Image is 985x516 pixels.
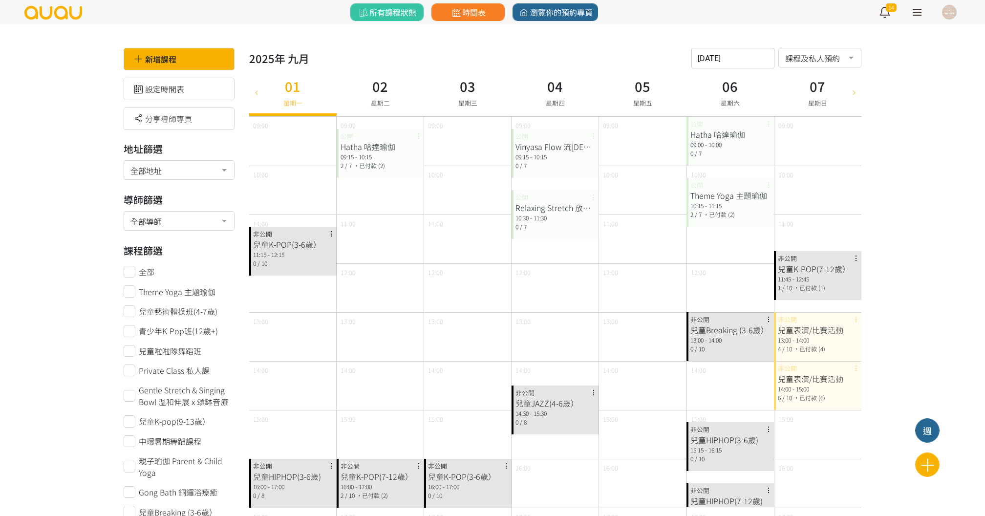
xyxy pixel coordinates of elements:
span: 0 [515,418,518,426]
span: / 10 [695,454,705,463]
span: ，已付款 (4) [793,344,825,353]
div: 兒童K-POP(7-12歲） [341,471,420,482]
span: 瀏覽你的預約專頁 [518,6,593,18]
span: / 7 [520,161,527,170]
span: Private Class 私人課 [139,365,210,376]
span: 12:00 [428,268,443,277]
span: 全部 [139,266,154,278]
div: 新增課程 [124,48,235,70]
span: 12:00 [341,268,356,277]
span: 11:00 [428,219,443,228]
span: 親子瑜伽 Parent & Child Yoga [139,455,235,478]
div: Theme Yoga 主題瑜伽 [690,190,770,201]
span: 13:00 [603,317,618,326]
h3: 06 [721,76,740,96]
span: ，已付款 (2) [703,210,735,218]
span: 青少年K-Pop班(12歲+) [139,325,218,337]
span: 星期二 [371,98,390,107]
span: 兒童啦啦隊舞蹈班 [139,345,201,357]
h3: 地址篩選 [124,142,235,156]
div: 分享導師專頁 [124,107,235,130]
h3: 01 [283,76,302,96]
a: 瀏覽你的預約專頁 [513,3,598,21]
input: 請選擇時間表日期 [691,48,774,68]
h3: 03 [458,76,477,96]
div: 14:00 - 15:00 [778,385,857,393]
span: 09:00 [603,121,618,130]
span: 12:00 [515,268,531,277]
span: 星期六 [721,98,740,107]
span: 15:00 [691,414,706,424]
span: 15:00 [603,414,618,424]
div: Hatha 哈達瑜伽 [690,129,770,140]
div: 09:00 - 10:00 [690,140,770,149]
span: 6 [778,393,781,402]
span: Gong Bath 銅鑼浴療癒 [139,486,217,498]
span: 0 [515,161,518,170]
span: 16:00 [603,463,618,473]
div: 09:15 - 10:15 [341,152,420,161]
span: / 7 [695,210,702,218]
span: Theme Yoga 主題瑜伽 [139,286,215,298]
a: 所有課程狀態 [350,3,424,21]
span: 16:00 [778,463,793,473]
span: 0 [690,149,693,157]
span: 星期一 [283,98,302,107]
span: 14:00 [341,365,356,375]
div: 14:30 - 15:30 [515,409,595,418]
div: 兒童HIPHOP(3-6歲) [690,434,770,446]
span: 14:00 [691,365,706,375]
span: 09:00 [428,121,443,130]
span: 0 [690,454,693,463]
h3: 導師篩選 [124,193,235,207]
h3: 課程篩選 [124,243,235,258]
div: 10:30 - 11:30 [515,214,595,222]
div: 兒童K-POP(7-12歲） [778,263,857,275]
span: 14:00 [603,365,618,375]
div: 16:00 - 17:00 [341,482,420,491]
span: 16:00 [515,463,531,473]
span: / 10 [432,491,442,499]
div: 13:00 - 14:00 [778,336,857,344]
span: / 7 [345,161,352,170]
span: / 10 [782,393,792,402]
span: 09:00 [253,121,268,130]
span: 2 [341,161,343,170]
div: Vinyasa Flow 流[DEMOGRAPHIC_DATA] [515,141,595,152]
div: 16:00 - 17:00 [428,482,508,491]
span: 15:00 [428,414,443,424]
div: 2025年 九月 [249,50,309,66]
div: 兒童K-POP(3-6歲） [253,238,333,250]
span: 全部導師 [130,214,228,226]
span: 13:00 [341,317,356,326]
span: ，已付款 (6) [793,393,825,402]
div: 11:45 - 12:45 [778,275,857,283]
span: 2 [341,491,343,499]
a: 設定時間表 [131,83,184,95]
div: 兒童JAZZ(4-6歲） [515,397,595,409]
span: 13:00 [253,317,268,326]
div: 10:15 - 11:15 [690,201,770,210]
span: 10:00 [691,170,706,179]
div: 兒童表演/比賽活動 [778,324,857,336]
span: 14 [886,3,897,12]
span: / 7 [695,149,702,157]
span: 09:00 [778,121,793,130]
span: / 10 [782,283,792,292]
span: 0 [428,491,431,499]
div: 09:15 - 10:15 [515,152,595,161]
span: 12:00 [603,268,618,277]
span: 11:00 [341,219,356,228]
span: ，已付款 (2) [356,491,388,499]
span: / 8 [520,418,527,426]
span: 15:00 [341,414,356,424]
h3: 04 [546,76,565,96]
h3: 07 [808,76,827,96]
span: 13:00 [428,317,443,326]
span: 15:00 [253,414,268,424]
span: 所有課程狀態 [357,6,416,18]
span: ，已付款 (1) [793,283,825,292]
div: 兒童K-POP(3-6歲） [428,471,508,482]
span: 10:00 [428,170,443,179]
span: 10:00 [253,170,268,179]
